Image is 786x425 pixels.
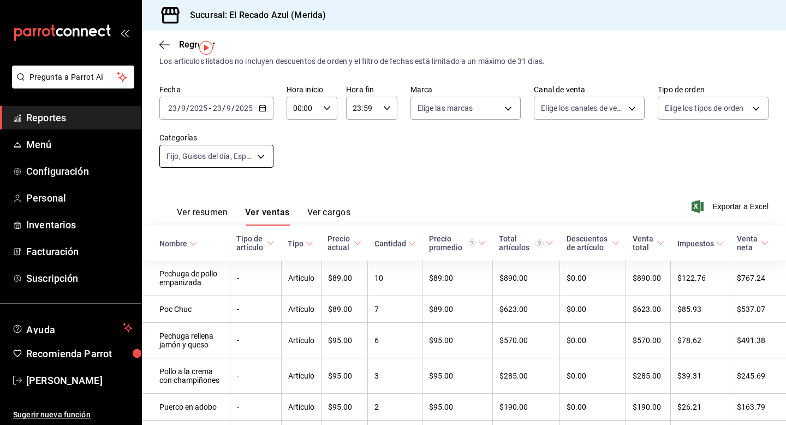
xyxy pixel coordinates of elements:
[492,323,559,358] td: $570.00
[29,72,117,83] span: Pregunta a Parrot AI
[26,244,133,259] span: Facturación
[226,104,231,113] input: --
[288,239,303,248] div: Tipo
[374,239,406,248] div: Cantidad
[567,234,620,252] span: Descuentos de artículo
[142,261,230,296] td: Pechuga de pollo empanizada
[159,239,197,248] span: Nombre
[321,261,368,296] td: $89.00
[179,39,215,50] span: Regresar
[368,261,422,296] td: 10
[374,239,416,248] span: Cantidad
[26,110,133,125] span: Reportes
[499,234,553,252] span: Total artículos
[671,323,730,358] td: $78.62
[8,79,134,91] a: Pregunta a Parrot AI
[288,239,313,248] span: Tipo
[730,261,786,296] td: $767.24
[307,207,351,226] button: Ver cargos
[429,234,477,252] div: Precio promedio
[142,358,230,394] td: Pollo a la crema con champiñones
[231,104,235,113] span: /
[159,134,273,141] label: Categorías
[560,323,626,358] td: $0.00
[327,234,352,252] div: Precio actual
[159,39,215,50] button: Regresar
[321,394,368,421] td: $95.00
[567,234,610,252] div: Descuentos de artículo
[560,394,626,421] td: $0.00
[541,103,624,114] span: Elige los canales de venta
[671,296,730,323] td: $85.93
[418,103,473,114] span: Elige las marcas
[26,217,133,232] span: Inventarios
[177,207,350,226] div: navigation tabs
[159,86,273,93] label: Fecha
[626,296,671,323] td: $623.00
[159,56,769,67] div: Los artículos listados no incluyen descuentos de orden y el filtro de fechas está limitado a un m...
[368,394,422,421] td: 2
[230,323,281,358] td: -
[321,323,368,358] td: $95.00
[159,239,187,248] div: Nombre
[560,261,626,296] td: $0.00
[26,321,118,334] span: Ayuda
[142,323,230,358] td: Pechuga rellena jamón y queso
[492,261,559,296] td: $890.00
[346,86,397,93] label: Hora fin
[281,296,321,323] td: Artículo
[166,151,253,162] span: Fijo, Guisos del día, Especial de la semana
[671,261,730,296] td: $122.76
[626,394,671,421] td: $190.00
[560,358,626,394] td: $0.00
[26,271,133,286] span: Suscripción
[13,409,133,421] span: Sugerir nueva función
[168,104,177,113] input: --
[658,86,769,93] label: Tipo de orden
[368,296,422,323] td: 7
[560,296,626,323] td: $0.00
[321,358,368,394] td: $95.00
[368,358,422,394] td: 3
[281,261,321,296] td: Artículo
[327,234,361,252] span: Precio actual
[212,104,222,113] input: --
[492,296,559,323] td: $623.00
[468,239,476,247] svg: Precio promedio = Total artículos / cantidad
[181,9,326,22] h3: Sucursal: El Recado Azul (Merida)
[230,261,281,296] td: -
[534,86,645,93] label: Canal de venta
[12,66,134,88] button: Pregunta a Parrot AI
[281,394,321,421] td: Artículo
[633,234,664,252] span: Venta total
[26,346,133,361] span: Recomienda Parrot
[26,373,133,388] span: [PERSON_NAME]
[677,239,714,248] div: Impuestos
[671,358,730,394] td: $39.31
[422,358,493,394] td: $95.00
[26,137,133,152] span: Menú
[199,41,213,55] img: Tooltip marker
[422,394,493,421] td: $95.00
[422,261,493,296] td: $89.00
[236,234,275,252] span: Tipo de artículo
[26,191,133,205] span: Personal
[730,358,786,394] td: $245.69
[737,234,759,252] div: Venta neta
[120,28,129,37] button: open_drawer_menu
[230,394,281,421] td: -
[368,323,422,358] td: 6
[235,104,253,113] input: ----
[694,200,769,213] button: Exportar a Excel
[181,104,186,113] input: --
[626,358,671,394] td: $285.00
[189,104,208,113] input: ----
[230,358,281,394] td: -
[321,296,368,323] td: $89.00
[287,86,337,93] label: Hora inicio
[626,261,671,296] td: $890.00
[499,234,543,252] div: Total artículos
[730,323,786,358] td: $491.38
